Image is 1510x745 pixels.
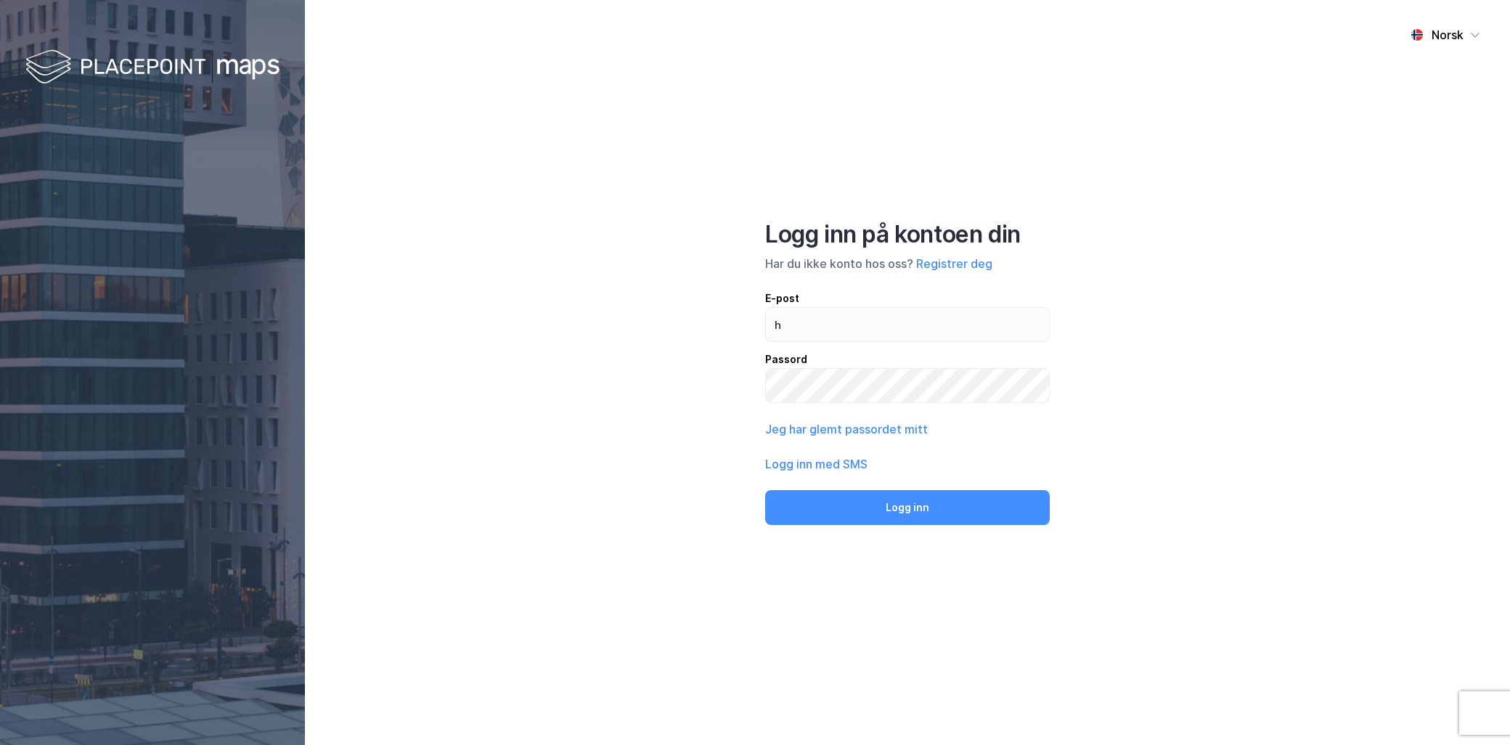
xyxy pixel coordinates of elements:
div: E-post [765,290,1050,307]
div: Har du ikke konto hos oss? [765,255,1050,272]
div: Norsk [1432,26,1464,44]
button: Logg inn [765,490,1050,525]
button: Registrer deg [916,255,992,272]
button: Jeg har glemt passordet mitt [765,420,928,438]
div: Passord [765,351,1050,368]
button: Logg inn med SMS [765,455,868,473]
div: Logg inn på kontoen din [765,220,1050,249]
img: logo-white.f07954bde2210d2a523dddb988cd2aa7.svg [25,46,279,89]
